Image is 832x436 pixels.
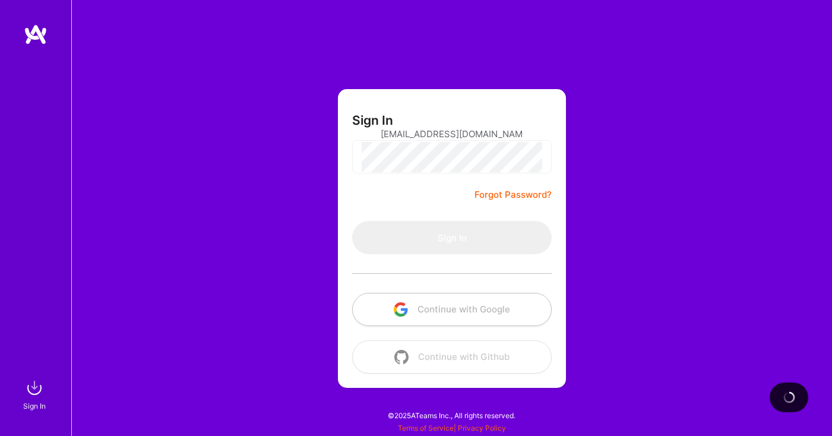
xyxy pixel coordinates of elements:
[352,221,552,254] button: Sign In
[458,424,506,432] a: Privacy Policy
[398,424,506,432] span: |
[25,376,46,412] a: sign inSign In
[23,400,46,412] div: Sign In
[394,350,409,364] img: icon
[381,119,523,149] input: Email...
[474,188,552,202] a: Forgot Password?
[71,400,832,430] div: © 2025 ATeams Inc., All rights reserved.
[24,24,48,45] img: logo
[783,391,795,403] img: loading
[352,293,552,326] button: Continue with Google
[394,302,408,317] img: icon
[23,376,46,400] img: sign in
[398,424,454,432] a: Terms of Service
[352,340,552,374] button: Continue with Github
[352,113,393,128] h3: Sign In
